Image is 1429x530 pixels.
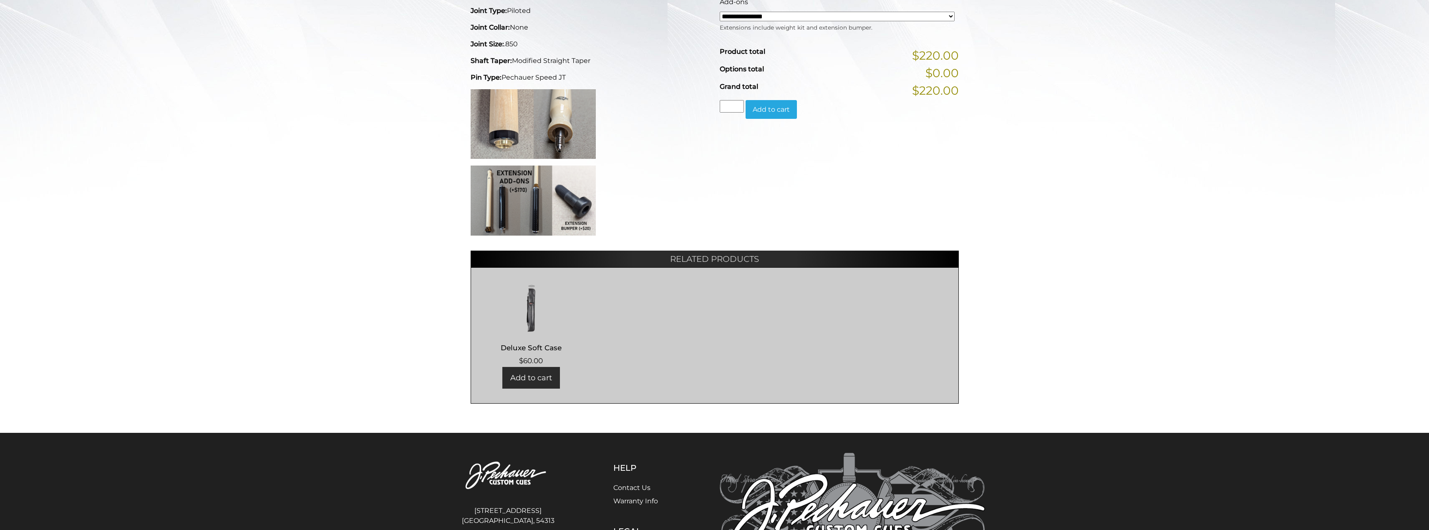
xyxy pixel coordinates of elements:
[471,7,507,15] strong: Joint Type:
[720,21,955,32] div: Extensions include weight kit and extension bumper.
[925,64,959,82] span: $0.00
[471,40,504,48] strong: Joint Size:
[471,23,710,33] p: None
[471,56,710,66] p: Modified Straight Taper
[479,282,583,332] img: Deluxe Soft Case
[720,83,758,90] span: Grand total
[720,100,744,113] input: Product quantity
[519,357,543,365] bdi: 60.00
[444,453,572,499] img: Pechauer Custom Cues
[471,6,710,16] p: Piloted
[471,73,502,81] strong: Pin Type:
[479,340,583,355] h2: Deluxe Soft Case
[613,484,650,492] a: Contact Us
[471,73,710,83] p: Pechauer Speed JT
[471,251,959,267] h2: Related products
[502,367,560,388] a: Add to cart: “Deluxe Soft Case”
[471,57,512,65] strong: Shaft Taper:
[720,48,765,55] span: Product total
[444,502,572,529] address: [STREET_ADDRESS] [GEOGRAPHIC_DATA], 54313
[613,463,678,473] h5: Help
[720,65,764,73] span: Options total
[912,47,959,64] span: $220.00
[746,100,797,119] button: Add to cart
[519,357,523,365] span: $
[912,82,959,99] span: $220.00
[471,23,510,31] strong: Joint Collar:
[479,282,583,366] a: Deluxe Soft Case $60.00
[471,39,710,49] p: .850
[613,497,658,505] a: Warranty Info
